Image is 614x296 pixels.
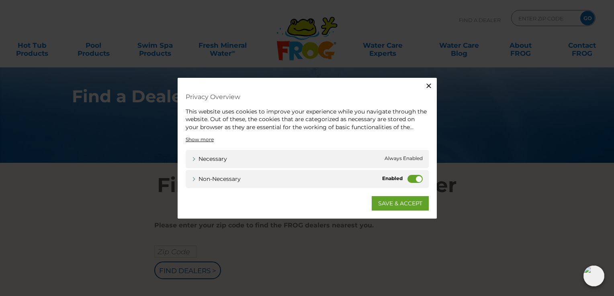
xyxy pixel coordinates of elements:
a: SAVE & ACCEPT [372,196,429,211]
a: Necessary [192,155,227,163]
img: openIcon [583,266,604,286]
div: This website uses cookies to improve your experience while you navigate through the website. Out ... [186,107,429,131]
span: Always Enabled [385,155,423,163]
h4: Privacy Overview [186,89,429,103]
a: Non-necessary [192,175,241,183]
a: Show more [186,136,214,143]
